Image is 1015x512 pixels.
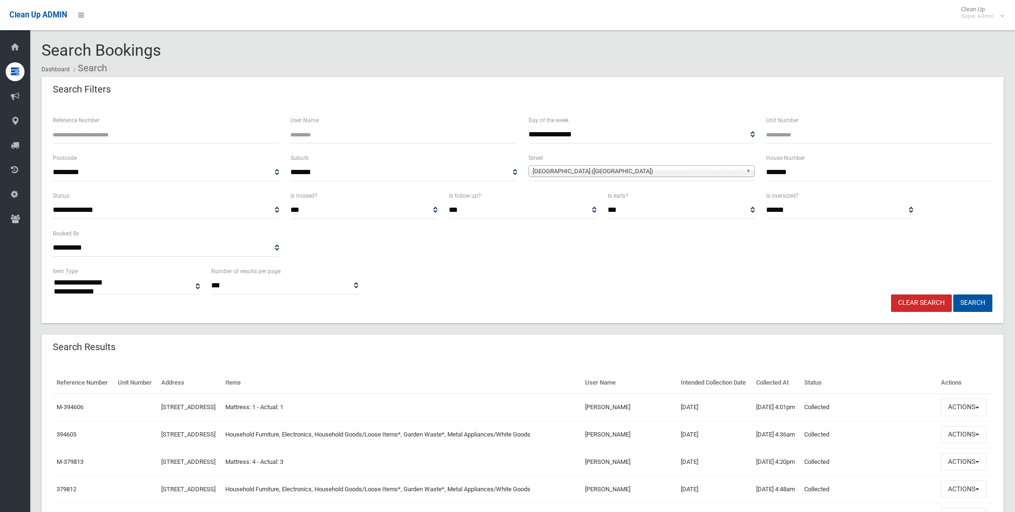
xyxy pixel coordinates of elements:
a: [STREET_ADDRESS] [161,458,215,465]
td: Collected [800,448,937,476]
a: 394605 [57,431,76,438]
td: Collected [800,421,937,448]
span: Clean Up ADMIN [9,10,67,19]
a: [STREET_ADDRESS] [161,486,215,493]
label: Unit Number [766,115,799,126]
td: [PERSON_NAME] [581,476,677,503]
td: [DATE] 4:48am [752,476,800,503]
label: User Name [290,115,319,126]
label: Day of the week [528,115,569,126]
th: Intended Collection Date [677,372,752,394]
th: Status [800,372,937,394]
label: Postcode [53,153,77,163]
a: 379812 [57,486,76,493]
th: Actions [937,372,992,394]
label: Is follow up? [449,191,481,201]
td: Household Furniture, Electronics, Household Goods/Loose Items*, Garden Waste*, Metal Appliances/W... [222,476,581,503]
label: Booked By [53,228,79,239]
th: Reference Number [53,372,114,394]
span: [GEOGRAPHIC_DATA] ([GEOGRAPHIC_DATA]) [533,166,742,177]
a: Clear Search [891,294,952,312]
th: Address [157,372,222,394]
a: Dashboard [41,66,70,73]
th: Items [222,372,581,394]
label: Is oversized? [766,191,799,201]
span: Search Bookings [41,41,161,59]
th: Collected At [752,372,800,394]
button: Search [953,294,992,312]
td: [DATE] 4:36am [752,421,800,448]
td: [PERSON_NAME] [581,421,677,448]
td: [DATE] 4:01pm [752,394,800,421]
td: Mattress: 4 - Actual: 3 [222,448,581,476]
header: Search Filters [41,80,122,99]
header: Search Results [41,338,127,356]
a: M-379813 [57,458,83,465]
th: Unit Number [114,372,157,394]
td: [DATE] [677,421,752,448]
td: Collected [800,394,937,421]
button: Actions [941,480,986,498]
label: Number of results per page [211,266,281,277]
label: Street [528,153,543,163]
a: [STREET_ADDRESS] [161,403,215,411]
label: Item Type [53,266,78,277]
th: User Name [581,372,677,394]
td: Household Furniture, Electronics, Household Goods/Loose Items*, Garden Waste*, Metal Appliances/W... [222,421,581,448]
td: Mattress: 1 - Actual: 1 [222,394,581,421]
label: Reference Number [53,115,99,126]
label: Suburb [290,153,309,163]
li: Search [71,59,107,77]
td: [DATE] 4:20pm [752,448,800,476]
td: [DATE] [677,476,752,503]
td: [PERSON_NAME] [581,448,677,476]
label: Is missed? [290,191,317,201]
small: Super Admin [961,13,994,20]
label: Is early? [608,191,628,201]
button: Actions [941,426,986,444]
td: [DATE] [677,448,752,476]
a: M-394606 [57,403,83,411]
td: Collected [800,476,937,503]
td: [DATE] [677,394,752,421]
a: [STREET_ADDRESS] [161,431,215,438]
label: House Number [766,153,805,163]
span: Clean Up [957,6,1003,20]
label: Status [53,191,69,201]
button: Actions [941,399,986,416]
button: Actions [941,453,986,470]
td: [PERSON_NAME] [581,394,677,421]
